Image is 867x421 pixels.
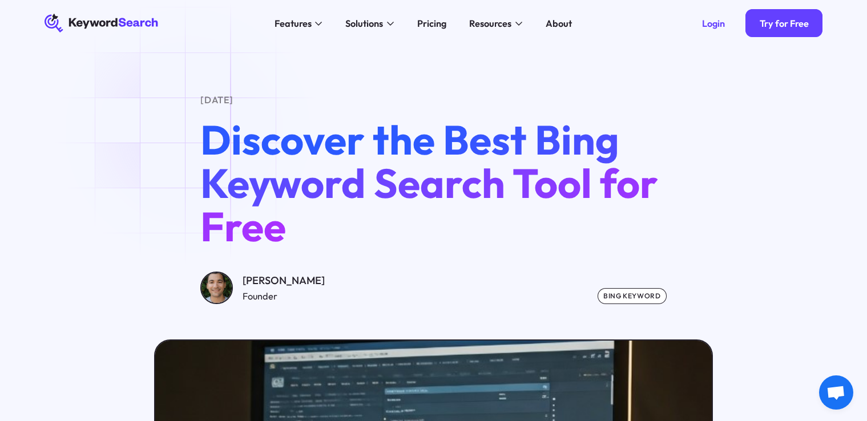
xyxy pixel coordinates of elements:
[598,288,667,305] div: bing keyword
[688,9,739,37] a: Login
[760,18,809,29] div: Try for Free
[819,375,853,410] div: Open chat
[410,14,453,33] a: Pricing
[469,17,511,30] div: Resources
[243,273,325,289] div: [PERSON_NAME]
[546,17,572,30] div: About
[538,14,578,33] a: About
[745,9,822,37] a: Try for Free
[417,17,446,30] div: Pricing
[345,17,383,30] div: Solutions
[200,114,658,252] span: Discover the Best Bing Keyword Search Tool for Free
[200,93,666,107] div: [DATE]
[243,289,325,303] div: Founder
[702,18,725,29] div: Login
[275,17,312,30] div: Features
